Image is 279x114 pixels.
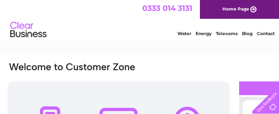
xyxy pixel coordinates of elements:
a: Energy [196,31,212,36]
a: 0333 014 3131 [142,4,192,13]
a: Contact [257,31,275,36]
a: Telecoms [216,31,238,36]
a: Water [177,31,191,36]
img: logo.png [10,19,47,41]
a: Blog [242,31,253,36]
